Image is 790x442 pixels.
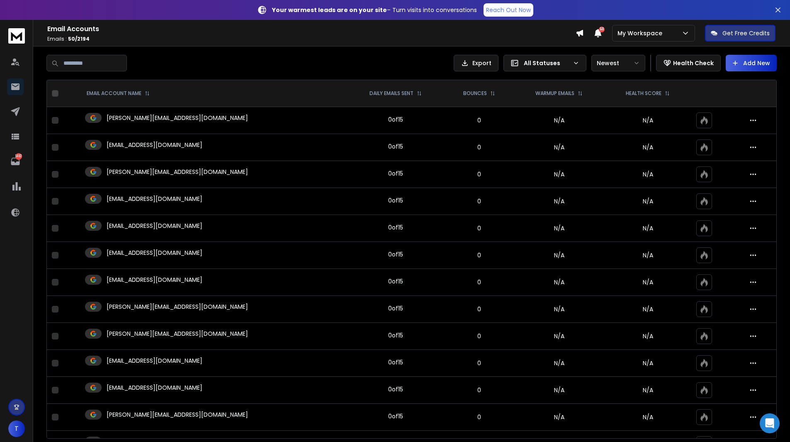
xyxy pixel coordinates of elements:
p: [PERSON_NAME][EMAIL_ADDRESS][DOMAIN_NAME] [107,303,248,311]
p: WARMUP EMAILS [535,90,574,97]
p: All Statuses [524,59,569,67]
p: N/A [610,170,686,178]
td: N/A [513,188,605,215]
div: Open Intercom Messenger [760,413,780,433]
button: Add New [726,55,777,71]
td: N/A [513,269,605,296]
p: HEALTH SCORE [626,90,661,97]
p: [PERSON_NAME][EMAIL_ADDRESS][DOMAIN_NAME] [107,330,248,338]
p: 0 [450,305,508,313]
img: logo [8,28,25,44]
p: [EMAIL_ADDRESS][DOMAIN_NAME] [107,249,202,257]
span: 50 [599,27,605,32]
td: N/A [513,323,605,350]
div: 0 of 15 [388,115,403,124]
p: 0 [450,116,508,125]
p: 1461 [15,153,22,160]
div: 0 of 15 [388,331,403,339]
p: 0 [450,386,508,394]
p: DAILY EMAILS SENT [369,90,413,97]
p: [EMAIL_ADDRESS][DOMAIN_NAME] [107,195,202,203]
td: N/A [513,350,605,377]
td: N/A [513,215,605,242]
td: N/A [513,161,605,188]
p: [PERSON_NAME][EMAIL_ADDRESS][DOMAIN_NAME] [107,168,248,176]
p: [EMAIL_ADDRESS][DOMAIN_NAME] [107,222,202,230]
p: Emails : [47,36,576,42]
p: Get Free Credits [722,29,770,37]
div: 0 of 15 [388,277,403,286]
p: N/A [610,413,686,421]
div: 0 of 15 [388,142,403,151]
a: Reach Out Now [484,3,533,17]
p: 0 [450,251,508,259]
div: 0 of 15 [388,169,403,178]
td: N/A [513,296,605,323]
p: – Turn visits into conversations [272,6,477,14]
p: N/A [610,386,686,394]
a: 1461 [7,153,24,170]
p: 0 [450,197,508,205]
p: [EMAIL_ADDRESS][DOMAIN_NAME] [107,357,202,365]
p: N/A [610,224,686,232]
div: 0 of 15 [388,304,403,313]
p: N/A [610,278,686,286]
p: N/A [610,197,686,205]
button: Export [454,55,498,71]
p: N/A [610,305,686,313]
p: [EMAIL_ADDRESS][DOMAIN_NAME] [107,383,202,392]
p: 0 [450,170,508,178]
div: EMAIL ACCOUNT NAME [87,90,150,97]
p: [EMAIL_ADDRESS][DOMAIN_NAME] [107,141,202,149]
p: Reach Out Now [486,6,531,14]
button: T [8,420,25,437]
p: [PERSON_NAME][EMAIL_ADDRESS][DOMAIN_NAME] [107,410,248,419]
td: N/A [513,404,605,431]
p: 0 [450,224,508,232]
p: Health Check [673,59,714,67]
p: BOUNCES [463,90,487,97]
p: My Workspace [617,29,666,37]
div: 0 of 15 [388,223,403,232]
td: N/A [513,377,605,404]
td: N/A [513,134,605,161]
p: 0 [450,278,508,286]
p: [PERSON_NAME][EMAIL_ADDRESS][DOMAIN_NAME] [107,114,248,122]
div: 0 of 15 [388,196,403,205]
button: Health Check [656,55,721,71]
button: Newest [591,55,645,71]
div: 0 of 15 [388,412,403,420]
p: 0 [450,413,508,421]
p: N/A [610,251,686,259]
p: N/A [610,332,686,340]
p: N/A [610,116,686,125]
td: N/A [513,107,605,134]
p: [EMAIL_ADDRESS][DOMAIN_NAME] [107,276,202,284]
div: 0 of 15 [388,385,403,393]
td: N/A [513,242,605,269]
button: Get Free Credits [705,25,775,42]
p: N/A [610,143,686,151]
p: N/A [610,359,686,367]
span: 50 / 2194 [68,35,90,42]
p: 0 [450,143,508,151]
p: 0 [450,359,508,367]
h1: Email Accounts [47,24,576,34]
strong: Your warmest leads are on your site [272,6,387,14]
div: 0 of 15 [388,358,403,366]
div: 0 of 15 [388,250,403,259]
p: 0 [450,332,508,340]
